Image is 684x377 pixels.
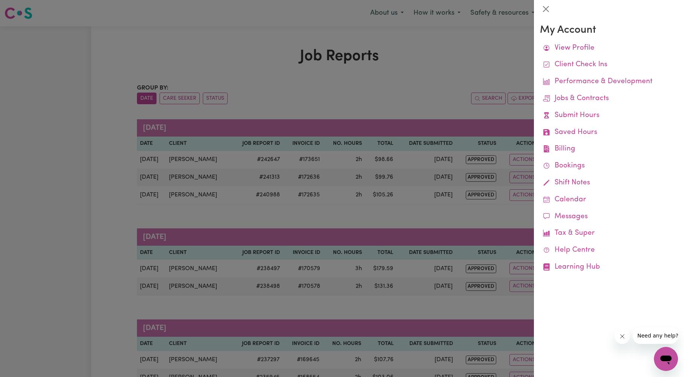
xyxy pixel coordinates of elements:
[540,158,678,175] a: Bookings
[540,141,678,158] a: Billing
[615,329,630,344] iframe: Close message
[540,225,678,242] a: Tax & Super
[540,175,678,192] a: Shift Notes
[633,327,678,344] iframe: Message from company
[5,5,46,11] span: Need any help?
[540,192,678,208] a: Calendar
[540,259,678,276] a: Learning Hub
[540,208,678,225] a: Messages
[540,56,678,73] a: Client Check Ins
[540,73,678,90] a: Performance & Development
[540,3,552,15] button: Close
[540,242,678,259] a: Help Centre
[540,40,678,57] a: View Profile
[540,124,678,141] a: Saved Hours
[540,90,678,107] a: Jobs & Contracts
[540,24,678,37] h3: My Account
[540,107,678,124] a: Submit Hours
[654,347,678,371] iframe: Button to launch messaging window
